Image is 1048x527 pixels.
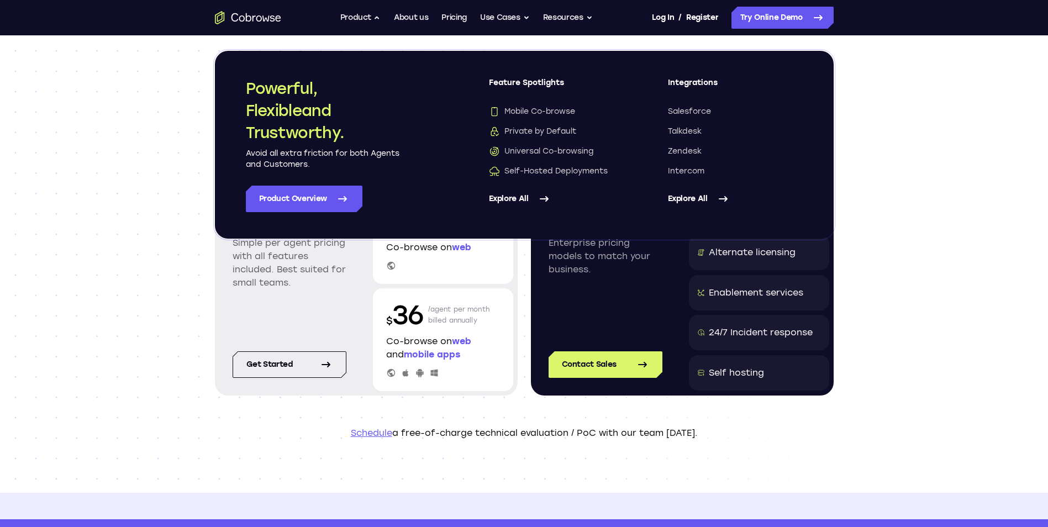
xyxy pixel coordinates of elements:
[489,186,624,212] a: Explore All
[480,7,530,29] button: Use Cases
[668,166,704,177] span: Intercom
[489,166,608,177] span: Self-Hosted Deployments
[233,236,346,289] p: Simple per agent pricing with all features included. Best suited for small teams.
[452,242,471,252] span: web
[233,351,346,378] a: Get started
[489,166,624,177] a: Self-Hosted DeploymentsSelf-Hosted Deployments
[489,126,500,137] img: Private by Default
[215,11,281,24] a: Go to the home page
[489,146,500,157] img: Universal Co-browsing
[489,126,576,137] span: Private by Default
[489,126,624,137] a: Private by DefaultPrivate by Default
[489,106,624,117] a: Mobile Co-browseMobile Co-browse
[668,106,803,117] a: Salesforce
[668,186,803,212] a: Explore All
[489,106,575,117] span: Mobile Co-browse
[441,7,467,29] a: Pricing
[386,315,393,327] span: $
[489,77,624,97] span: Feature Spotlights
[549,351,662,378] a: Contact Sales
[709,286,803,299] div: Enablement services
[549,236,662,276] p: Enterprise pricing models to match your business.
[489,106,500,117] img: Mobile Co-browse
[668,146,702,157] span: Zendesk
[709,246,796,259] div: Alternate licensing
[652,7,674,29] a: Log In
[428,297,490,333] p: /agent per month billed annually
[668,77,803,97] span: Integrations
[351,428,392,438] a: Schedule
[668,106,711,117] span: Salesforce
[731,7,834,29] a: Try Online Demo
[340,7,381,29] button: Product
[246,186,362,212] a: Product Overview
[246,77,401,144] h2: Powerful, Flexible and Trustworthy.
[686,7,718,29] a: Register
[489,166,500,177] img: Self-Hosted Deployments
[394,7,428,29] a: About us
[709,366,764,380] div: Self hosting
[668,146,803,157] a: Zendesk
[678,11,682,24] span: /
[215,426,834,440] p: a free-of-charge technical evaluation / PoC with our team [DATE].
[668,126,803,137] a: Talkdesk
[246,148,401,170] p: Avoid all extra friction for both Agents and Customers.
[489,146,624,157] a: Universal Co-browsingUniversal Co-browsing
[404,349,460,360] span: mobile apps
[668,166,803,177] a: Intercom
[452,336,471,346] span: web
[668,126,702,137] span: Talkdesk
[543,7,593,29] button: Resources
[489,146,593,157] span: Universal Co-browsing
[386,297,424,333] p: 36
[386,241,500,254] p: Co-browse on
[709,326,813,339] div: 24/7 Incident response
[386,335,500,361] p: Co-browse on and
